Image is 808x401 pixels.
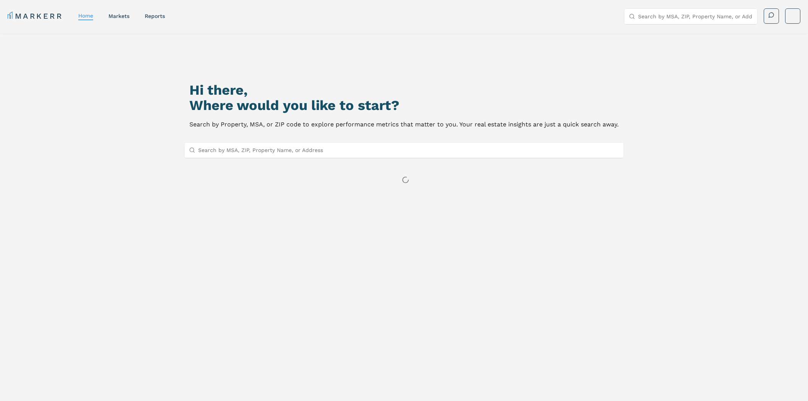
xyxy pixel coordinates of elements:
[638,9,753,24] input: Search by MSA, ZIP, Property Name, or Address
[8,11,63,21] a: MARKERR
[198,142,619,158] input: Search by MSA, ZIP, Property Name, or Address
[78,13,93,19] a: home
[189,82,619,98] h1: Hi there,
[189,119,619,130] p: Search by Property, MSA, or ZIP code to explore performance metrics that matter to you. Your real...
[145,13,165,19] a: reports
[189,98,619,113] h2: Where would you like to start?
[108,13,129,19] a: markets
